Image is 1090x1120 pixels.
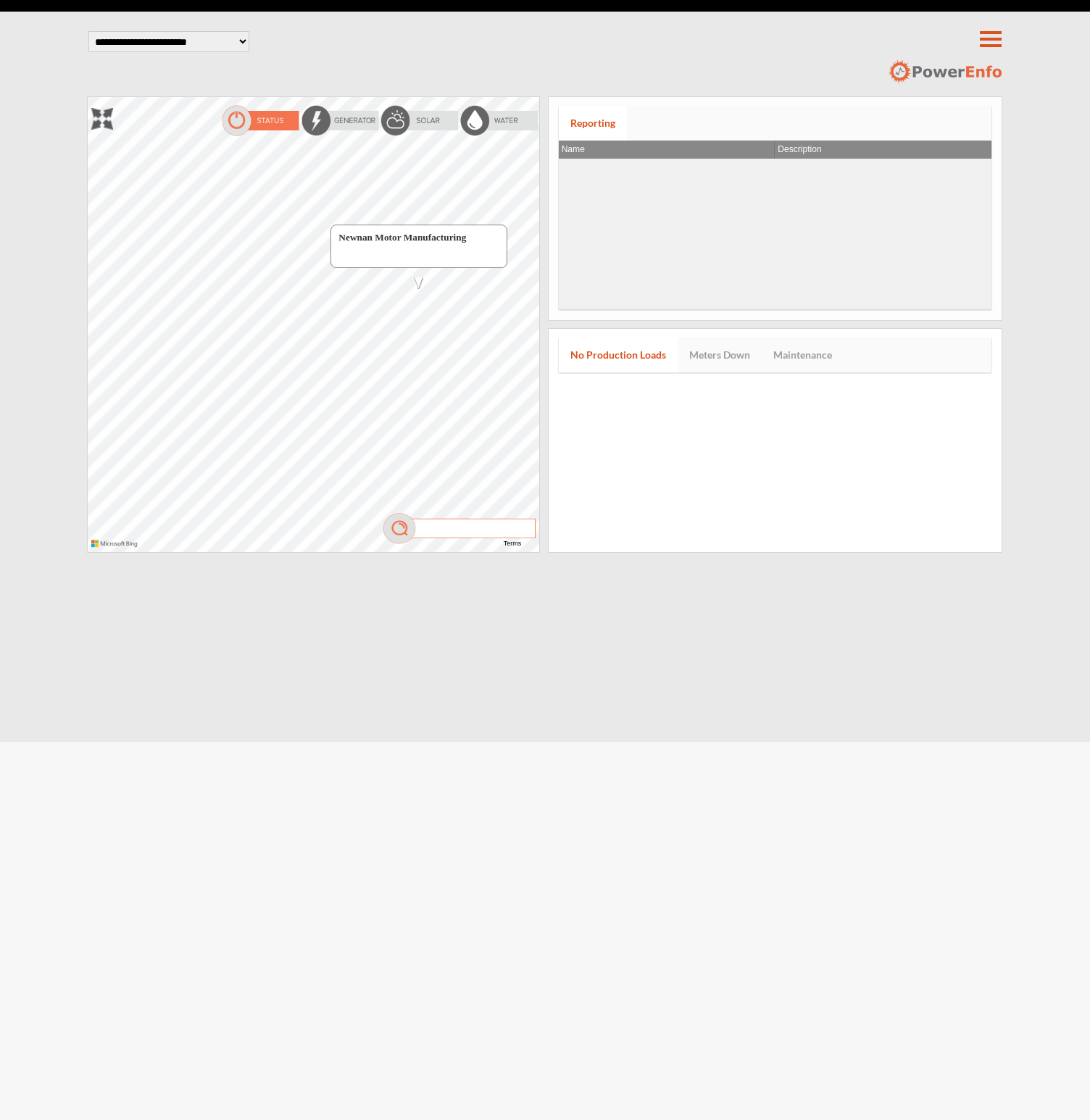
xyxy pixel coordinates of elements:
[381,512,539,545] img: mag.png
[775,141,991,159] th: Description
[559,106,627,141] a: Reporting
[559,141,775,159] th: Name
[380,104,459,137] img: solarOff.png
[331,225,507,251] div: Newnan Motor Manufacturing
[762,338,844,372] a: Maintenance
[91,543,141,548] a: Microsoft Bing
[888,59,1002,84] img: logo
[559,338,678,372] a: No Production Loads
[459,104,539,137] img: waterOff.png
[220,104,300,137] img: statusOn.png
[678,338,762,372] a: Meters Down
[778,144,822,154] span: Description
[91,108,113,130] img: zoom.png
[300,104,380,137] img: energyOff.png
[562,144,585,154] span: Name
